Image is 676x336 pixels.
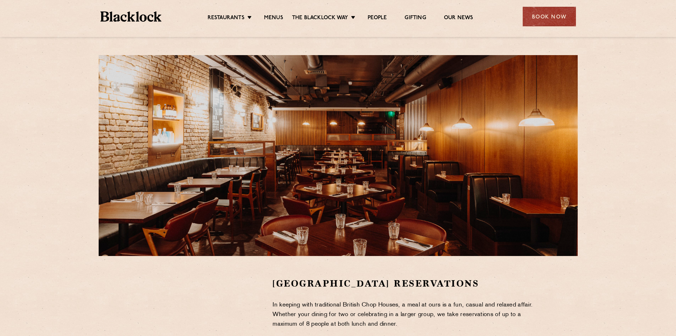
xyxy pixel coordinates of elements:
[368,15,387,22] a: People
[273,300,545,329] p: In keeping with traditional British Chop Houses, a meal at ours is a fun, casual and relaxed affa...
[264,15,283,22] a: Menus
[208,15,244,22] a: Restaurants
[444,15,473,22] a: Our News
[273,277,545,290] h2: [GEOGRAPHIC_DATA] Reservations
[292,15,348,22] a: The Blacklock Way
[405,15,426,22] a: Gifting
[100,11,162,22] img: BL_Textured_Logo-footer-cropped.svg
[523,7,576,26] div: Book Now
